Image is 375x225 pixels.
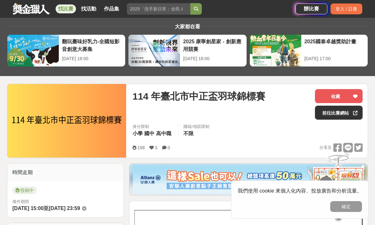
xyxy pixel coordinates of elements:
[183,131,194,136] span: 不限
[155,145,157,150] span: 3
[7,164,124,181] div: 時間走期
[12,186,37,194] span: 投稿中
[315,106,363,120] a: 前往比賽網站
[173,24,202,29] span: 大家都在看
[101,4,122,13] a: 作品集
[44,206,49,211] span: 至
[78,4,99,13] a: 找活動
[128,34,247,67] a: 2025 康寧創星家 - 創新應用競賽[DATE] 16:00
[7,84,126,158] img: Cover Image
[313,167,364,209] img: d2146d9a-e6f6-4337-9592-8cefde37ba6b.png
[127,3,190,15] input: 2025「洗手新日常：全民 ALL IN」洗手歌全台徵選
[133,123,173,130] div: 身分限制
[56,4,76,13] a: 找比賽
[144,131,154,136] span: 國中
[133,131,143,136] span: 小學
[249,34,368,67] a: 2025國泰卓越獎助計畫[DATE] 17:00
[133,89,265,103] span: 114 年臺北市中正盃羽球錦標賽
[12,199,29,204] span: 徵件期間
[49,206,80,211] span: [DATE] 23:59
[238,188,362,193] span: 我們使用 cookie 來個人化內容、投放廣告和分析流量。
[330,201,362,212] button: 確定
[331,4,362,14] div: 登入 / 註冊
[319,143,332,152] span: 分享至
[183,55,243,62] div: [DATE] 16:00
[167,145,170,150] span: 0
[296,4,327,14] a: 辦比賽
[183,123,209,130] div: 國籍/地區限制
[315,89,363,103] button: 收藏
[62,38,122,52] div: 翻玩臺味好乳力-全國短影音創意大募集
[12,206,44,211] span: [DATE] 15:00
[183,38,243,52] div: 2025 康寧創星家 - 創新應用競賽
[133,165,364,194] img: dcc59076-91c0-4acb-9c6b-a1d413182f46.png
[304,38,365,52] div: 2025國泰卓越獎助計畫
[304,55,365,62] div: [DATE] 17:00
[156,131,171,136] span: 高中職
[62,55,122,62] div: [DATE] 18:00
[7,34,126,67] a: 翻玩臺味好乳力-全國短影音創意大募集[DATE] 18:00
[137,145,145,150] span: 158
